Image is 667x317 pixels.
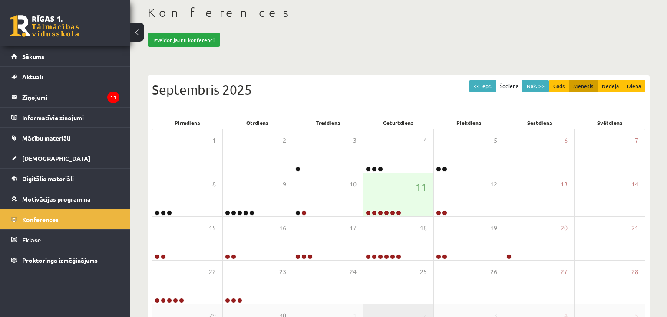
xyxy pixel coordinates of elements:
[107,92,119,103] i: 11
[22,108,119,127] legend: Informatīvie ziņojumi
[423,136,427,145] span: 4
[11,128,119,148] a: Mācību materiāli
[22,52,44,60] span: Sākums
[222,117,293,129] div: Otrdiena
[22,134,70,142] span: Mācību materiāli
[293,117,363,129] div: Trešdiena
[469,80,496,92] button: << Iepr.
[212,136,216,145] span: 1
[363,117,434,129] div: Ceturtdiena
[353,136,357,145] span: 3
[279,267,286,277] span: 23
[22,87,119,107] legend: Ziņojumi
[11,46,119,66] a: Sākums
[152,80,645,99] div: Septembris 2025
[561,223,568,233] span: 20
[11,87,119,107] a: Ziņojumi11
[631,267,638,277] span: 28
[11,250,119,270] a: Proktoringa izmēģinājums
[490,267,497,277] span: 26
[416,180,427,194] span: 11
[22,73,43,81] span: Aktuāli
[434,117,504,129] div: Piekdiena
[283,136,286,145] span: 2
[11,67,119,87] a: Aktuāli
[11,209,119,229] a: Konferences
[561,180,568,189] span: 13
[11,148,119,168] a: [DEMOGRAPHIC_DATA]
[22,195,91,203] span: Motivācijas programma
[631,180,638,189] span: 14
[22,154,90,162] span: [DEMOGRAPHIC_DATA]
[561,267,568,277] span: 27
[148,33,220,47] a: Izveidot jaunu konferenci
[22,236,41,244] span: Eklase
[504,117,575,129] div: Sestdiena
[283,180,286,189] span: 9
[350,267,357,277] span: 24
[495,80,523,92] button: Šodiena
[490,223,497,233] span: 19
[212,180,216,189] span: 8
[209,267,216,277] span: 22
[209,223,216,233] span: 15
[569,80,598,92] button: Mēnesis
[350,223,357,233] span: 17
[420,267,427,277] span: 25
[11,169,119,189] a: Digitālie materiāli
[22,216,59,223] span: Konferences
[152,117,222,129] div: Pirmdiena
[564,136,568,145] span: 6
[22,175,74,183] span: Digitālie materiāli
[490,180,497,189] span: 12
[635,136,638,145] span: 7
[279,223,286,233] span: 16
[11,230,119,250] a: Eklase
[148,5,650,20] h1: Konferences
[350,180,357,189] span: 10
[494,136,497,145] span: 5
[10,15,79,37] a: Rīgas 1. Tālmācības vidusskola
[631,223,638,233] span: 21
[598,80,623,92] button: Nedēļa
[623,80,645,92] button: Diena
[22,256,98,264] span: Proktoringa izmēģinājums
[549,80,569,92] button: Gads
[575,117,645,129] div: Svētdiena
[522,80,549,92] button: Nāk. >>
[420,223,427,233] span: 18
[11,189,119,209] a: Motivācijas programma
[11,108,119,127] a: Informatīvie ziņojumi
